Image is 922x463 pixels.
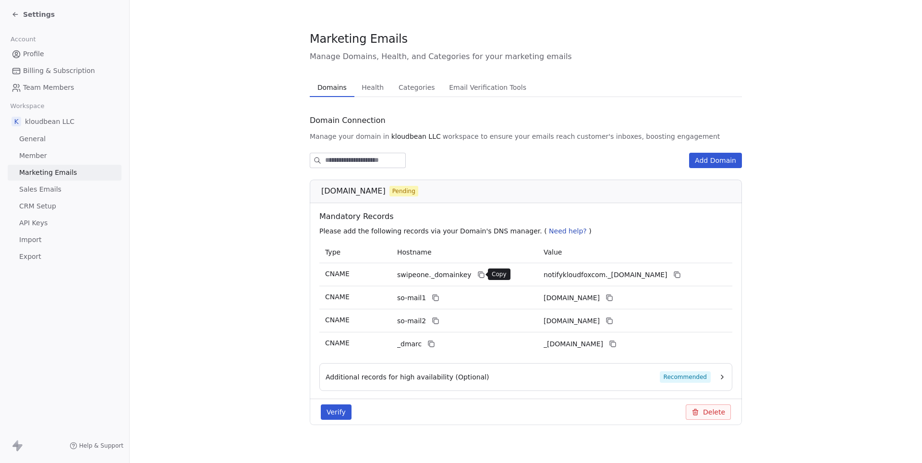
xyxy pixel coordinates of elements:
span: Billing & Subscription [23,66,95,76]
span: _dmarc [397,339,422,349]
span: Member [19,151,47,161]
span: Value [544,248,562,256]
span: CNAME [325,270,350,278]
span: Team Members [23,83,74,93]
a: Sales Emails [8,182,121,197]
span: notifykloudfoxcom1.swipeone.email [544,293,600,303]
span: Settings [23,10,55,19]
button: Add Domain [689,153,742,168]
span: Manage Domains, Health, and Categories for your marketing emails [310,51,742,62]
span: notifykloudfoxcom._domainkey.swipeone.email [544,270,667,280]
span: Need help? [549,227,587,235]
button: Verify [321,404,352,420]
span: Recommended [660,371,711,383]
p: Type [325,247,386,257]
span: kloudbean LLC [391,132,441,141]
span: notifykloudfoxcom2.swipeone.email [544,316,600,326]
span: Profile [23,49,44,59]
span: Help & Support [79,442,123,450]
span: Categories [395,81,438,94]
a: Export [8,249,121,265]
span: CNAME [325,339,350,347]
a: API Keys [8,215,121,231]
span: Hostname [397,248,432,256]
span: Import [19,235,41,245]
span: Workspace [6,99,49,113]
span: Marketing Emails [310,32,408,46]
span: k [12,117,21,126]
span: Health [358,81,388,94]
button: Delete [686,404,731,420]
span: API Keys [19,218,48,228]
span: Pending [392,187,415,195]
span: Domains [314,81,351,94]
span: Domain Connection [310,115,386,126]
button: Additional records for high availability (Optional)Recommended [326,371,726,383]
span: customer's inboxes, boosting engagement [577,132,720,141]
a: Billing & Subscription [8,63,121,79]
a: CRM Setup [8,198,121,214]
span: Manage your domain in [310,132,389,141]
span: so-mail2 [397,316,426,326]
span: CNAME [325,293,350,301]
a: Import [8,232,121,248]
span: kloudbean LLC [25,117,74,126]
span: Mandatory Records [319,211,736,222]
span: Export [19,252,41,262]
span: Email Verification Tools [445,81,530,94]
span: General [19,134,46,144]
p: Please add the following records via your Domain's DNS manager. ( ) [319,226,736,236]
span: _dmarc.swipeone.email [544,339,603,349]
p: Copy [492,270,507,278]
span: Marketing Emails [19,168,77,178]
span: Account [6,32,40,47]
a: Help & Support [70,442,123,450]
span: CNAME [325,316,350,324]
a: Member [8,148,121,164]
a: Settings [12,10,55,19]
span: so-mail1 [397,293,426,303]
a: Profile [8,46,121,62]
span: Sales Emails [19,184,61,195]
a: Marketing Emails [8,165,121,181]
span: CRM Setup [19,201,56,211]
a: General [8,131,121,147]
span: Additional records for high availability (Optional) [326,372,489,382]
span: workspace to ensure your emails reach [443,132,575,141]
span: [DOMAIN_NAME] [321,185,386,197]
span: swipeone._domainkey [397,270,472,280]
a: Team Members [8,80,121,96]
